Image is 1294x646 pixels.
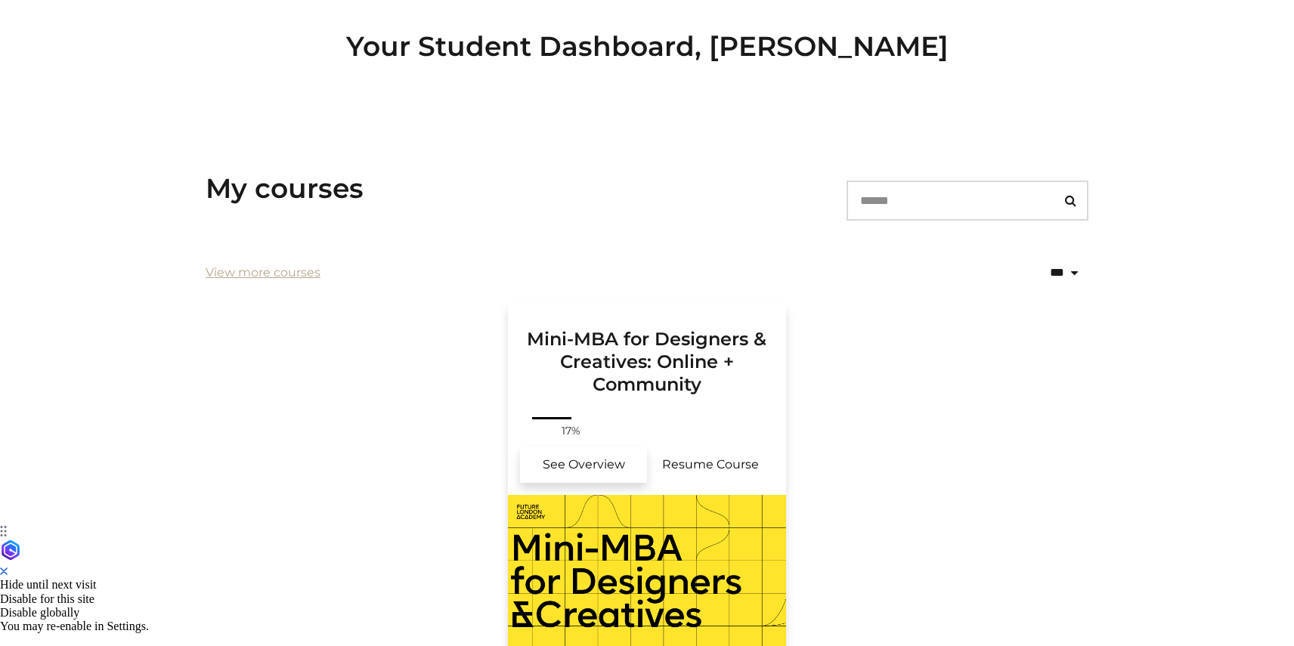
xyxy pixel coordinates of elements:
[508,304,786,414] a: Mini-MBA for Designers & Creatives: Online + Community
[553,423,590,439] span: 17%
[647,447,774,483] a: Mini-MBA for Designers & Creatives: Online + Community: Resume Course
[206,30,1088,63] h2: Your Student Dashboard, [PERSON_NAME]
[206,172,364,205] h3: My courses
[520,447,647,483] a: Mini-MBA for Designers & Creatives: Online + Community: See Overview
[984,253,1088,292] select: status
[206,264,320,282] a: View more courses
[526,304,768,396] h3: Mini-MBA for Designers & Creatives: Online + Community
